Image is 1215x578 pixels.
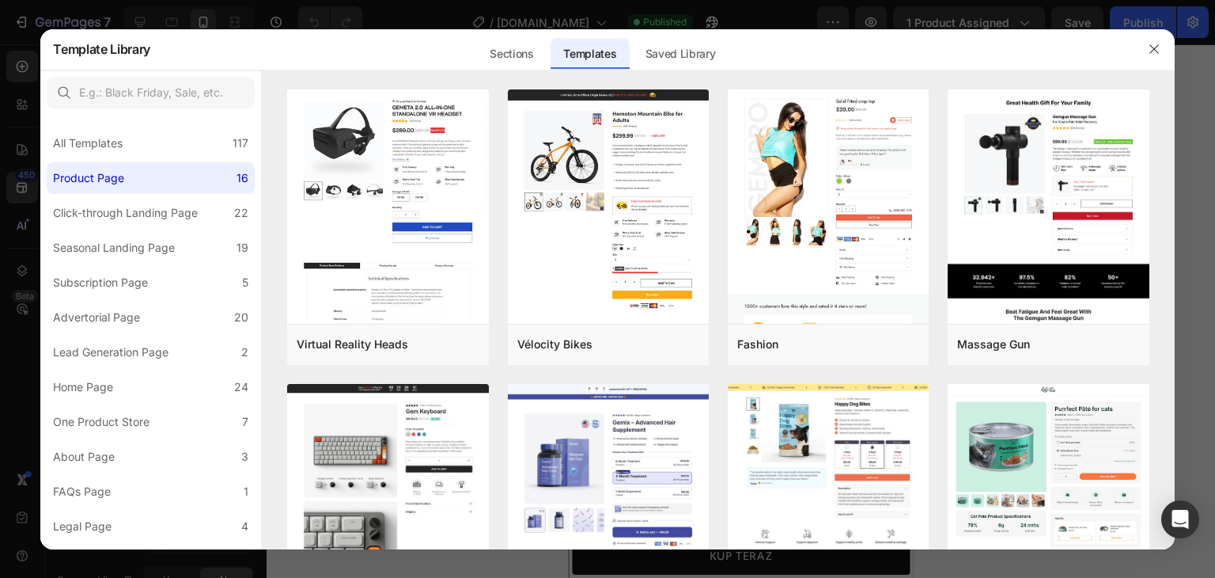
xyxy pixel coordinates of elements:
div: 24 [234,378,248,397]
p: HRS [243,35,259,45]
div: Templates [551,38,629,70]
div: 59 [266,17,287,35]
div: 23 [243,17,259,35]
p: DAY [221,35,237,45]
div: 117 [233,134,248,153]
div: One Product Store [53,413,150,432]
div: Click-through Landing Page [53,203,198,222]
div: Vélocity Bikes [517,335,592,354]
div: 4 [241,517,248,536]
div: All Templates [53,134,123,153]
div: Open Intercom Messenger [1161,500,1199,538]
h2: Template Library [53,29,150,70]
div: Fashion [737,335,778,354]
p: SECS [293,35,312,45]
div: Subscription Page [53,273,148,292]
div: Saved Library [633,38,729,70]
div: KUP TERAZ [141,501,203,521]
div: 15 [293,17,312,35]
div: Seasonal Landing Page [53,238,175,257]
div: Home Page [53,378,113,397]
div: Legal Page [53,517,112,536]
input: E.g.: Black Friday, Sale, etc. [47,77,255,108]
div: 00 [221,17,237,35]
div: Virtual Reality Heads [297,335,408,354]
div: 3 [241,447,248,466]
div: 20 [234,308,248,327]
div: 19 [237,238,248,257]
div: 16 [237,169,248,188]
div: Advertorial Page [53,308,140,327]
p: ZGARNIJ SUPER PROMOCJĘ TYLKO DZIŚ !!! [33,19,171,44]
div: 5 [242,273,248,292]
div: About Page [53,447,115,466]
div: 22 [234,203,248,222]
div: Massage Gun [957,335,1030,354]
p: MINS [266,35,287,45]
div: FAQs Page [53,482,111,501]
div: 1 [244,482,248,501]
div: Sections [477,38,546,70]
h2: Zobacz co mówią o nas nasi klienci [12,416,332,478]
div: 7 [242,413,248,432]
button: KUP TERAZ [3,492,341,530]
div: Product Page [53,169,124,188]
div: Lead Generation Page [53,343,168,362]
div: 2 [241,343,248,362]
